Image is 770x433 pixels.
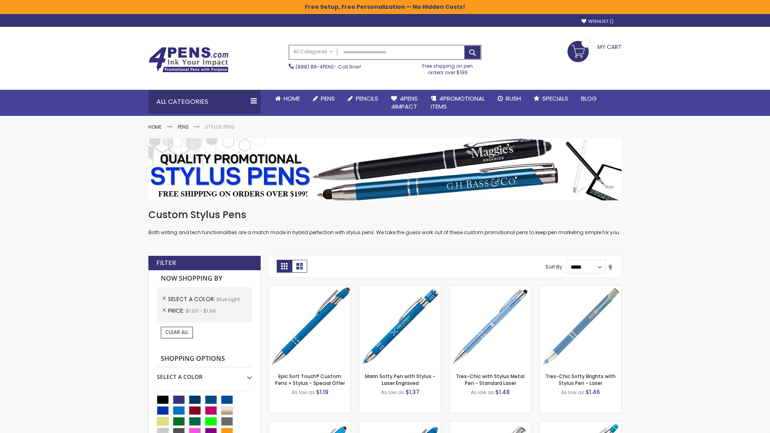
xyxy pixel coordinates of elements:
a: (888) 88-4PENS [296,63,334,70]
span: Select A Color [168,295,217,303]
a: Tres-Chic with Stylus Metal Pen - Standard Laser-Blue - Light [450,285,531,292]
span: Specials [542,94,568,103]
a: Phoenix Softy Brights with Stylus Pen - Laser-Blue - Light [540,421,621,428]
img: Stylus Pens [148,138,622,200]
a: Ellipse Stylus Pen - Standard Laser-Blue - Light [269,421,351,428]
a: Pens [178,123,189,130]
strong: Shopping Options [157,350,252,368]
span: $1.48 [495,388,510,396]
a: 4Pens4impact [385,90,424,116]
span: 4Pens 4impact [391,94,418,111]
img: Tres-Chic Softy Brights with Stylus Pen - Laser-Blue - Light [540,286,621,367]
img: Marin Softy Pen with Stylus - Laser Engraved-Blue - Light [359,286,441,367]
span: As low as [292,389,315,396]
a: Tres-Chic Touch Pen - Standard Laser-Blue - Light [450,421,531,428]
span: As low as [561,389,584,396]
div: Both writing and tech functionalities are a match made in hybrid perfection with stylus pens. We ... [148,208,622,236]
a: Tres-Chic with Stylus Metal Pen - Standard Laser [456,373,525,386]
label: Sort By [545,263,562,270]
span: $1.00 - $1.99 [186,308,216,314]
h1: Custom Stylus Pens [148,208,622,221]
strong: Grid [277,260,292,273]
span: - Call Now! [296,63,361,70]
a: All Categories [289,45,337,59]
a: Pencils [341,90,385,107]
a: Marin Softy Pen with Stylus - Laser Engraved-Blue - Light [359,285,441,292]
a: Tres-Chic Softy Brights with Stylus Pen - Laser [545,373,616,386]
span: Price [168,307,186,315]
span: Rush [506,94,521,103]
img: Tres-Chic with Stylus Metal Pen - Standard Laser-Blue - Light [450,286,531,367]
a: Home [269,90,306,107]
span: Blog [581,94,597,103]
span: All Categories [293,49,333,55]
span: Pens [321,94,335,103]
div: All Categories [148,90,261,114]
a: Ellipse Softy Brights with Stylus Pen - Laser-Blue - Light [359,421,441,428]
a: 4P-MS8B-Blue - Light [269,285,351,292]
a: Epic Soft Touch® Custom Pens + Stylus - Special Offer [275,373,345,386]
span: $1.37 [405,388,419,396]
span: Home [284,94,300,103]
a: Home [148,123,162,130]
span: As low as [381,389,404,396]
span: $1.46 [586,388,600,396]
strong: Stylus Pens [205,123,235,130]
div: Free shipping on pen orders over $199 [414,60,482,76]
a: 4PROMOTIONALITEMS [424,90,491,116]
span: As low as [471,389,494,396]
a: Wishlist [582,18,614,24]
span: Clear All [165,329,188,336]
img: 4Pens Custom Pens and Promotional Products [148,47,229,73]
strong: Filter [156,259,176,267]
span: $1.19 [316,388,328,396]
span: Pencils [356,94,378,103]
a: Blog [575,90,603,107]
strong: Now Shopping by [157,270,252,287]
a: Rush [491,90,527,107]
span: 4PROMOTIONAL ITEMS [431,94,485,111]
a: Pens [306,90,341,107]
a: Clear All [161,327,193,338]
a: Tres-Chic Softy Brights with Stylus Pen - Laser-Blue - Light [540,285,621,292]
a: Marin Softy Pen with Stylus - Laser Engraved [365,373,436,386]
div: Select A Color [157,367,252,381]
a: Specials [527,90,575,107]
img: 4P-MS8B-Blue - Light [269,286,351,367]
span: Blue Light [217,296,240,303]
